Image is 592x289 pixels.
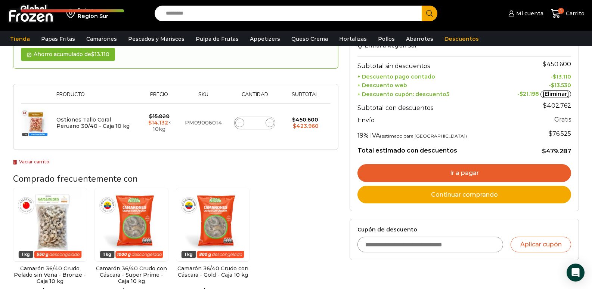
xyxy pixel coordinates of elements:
[293,123,319,129] bdi: 423.960
[553,73,571,80] bdi: 13.110
[567,264,585,282] div: Open Intercom Messenger
[551,82,554,89] span: $
[374,32,399,46] a: Pollos
[94,265,168,284] h2: Camarón 36/40 Crudo con Cáscara - Super Prime - Caja 10 kg
[149,113,152,120] span: $
[246,32,284,46] a: Appetizers
[520,90,539,97] span: 21.198
[357,186,571,204] a: Continuar comprando
[6,32,34,46] a: Tienda
[542,148,571,155] bdi: 479.287
[511,237,571,252] button: Aplicar cupón
[56,116,130,129] a: Ostiones Tallo Coral Peruano 30/40 - Caja 10 kg
[553,73,556,80] span: $
[21,48,115,61] div: Ahorro acumulado de
[441,32,483,46] a: Descuentos
[543,61,571,68] bdi: 450.600
[549,130,552,137] span: $
[422,6,437,21] button: Search button
[91,51,109,58] bdi: 13.110
[558,8,564,14] span: 1
[78,7,108,12] div: Enviar a
[520,90,523,97] span: $
[554,116,571,123] strong: Gratis
[357,89,502,98] th: + Descuento cupón: descuento5
[506,6,543,21] a: Mi cuenta
[78,12,108,20] div: Region Sur
[138,104,180,142] td: × 10kg
[148,119,152,126] span: $
[357,164,571,182] a: Ir a pagar
[283,92,327,103] th: Subtotal
[543,102,571,109] bdi: 402.762
[502,80,571,89] td: -
[380,133,467,139] small: (estimado para [GEOGRAPHIC_DATA])
[335,32,371,46] a: Hortalizas
[83,32,121,46] a: Camarones
[53,92,138,103] th: Producto
[551,5,585,22] a: 1 Carrito
[292,116,318,123] bdi: 450.600
[543,102,547,109] span: $
[37,32,79,46] a: Papas Fritas
[180,92,226,103] th: Sku
[543,61,546,68] span: $
[13,173,138,185] span: Comprado frecuentemente con
[148,119,168,126] bdi: 14.132
[514,10,543,17] span: Mi cuenta
[357,141,502,155] th: Total estimado con descuentos
[66,7,78,20] img: address-field-icon.svg
[357,56,502,71] th: Subtotal sin descuentos
[138,92,180,103] th: Precio
[288,32,332,46] a: Queso Crema
[357,71,502,80] th: + Descuento pago contado
[551,82,571,89] bdi: 13.530
[357,80,502,89] th: + Descuento web
[249,118,260,128] input: Product quantity
[357,126,502,141] th: 19% IVA
[502,89,571,98] td: -
[293,123,296,129] span: $
[357,227,571,233] label: Cupón de descuento
[502,71,571,80] td: -
[124,32,188,46] a: Pescados y Mariscos
[13,265,87,284] h2: Camarón 36/40 Crudo Pelado sin Vena - Bronze - Caja 10 kg
[91,51,94,58] span: $
[540,90,571,98] a: [Eliminar]
[180,104,226,142] td: PM09006014
[549,130,571,137] span: 76.525
[542,148,546,155] span: $
[402,32,437,46] a: Abarrotes
[13,159,49,165] a: Vaciar carrito
[192,32,242,46] a: Pulpa de Frutas
[149,113,170,120] bdi: 15.020
[357,98,502,113] th: Subtotal con descuentos
[564,10,585,17] span: Carrito
[292,116,295,123] span: $
[176,265,250,278] h2: Camarón 36/40 Crudo con Cáscara - Gold - Caja 10 kg
[226,92,283,103] th: Cantidad
[357,113,502,126] th: Envío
